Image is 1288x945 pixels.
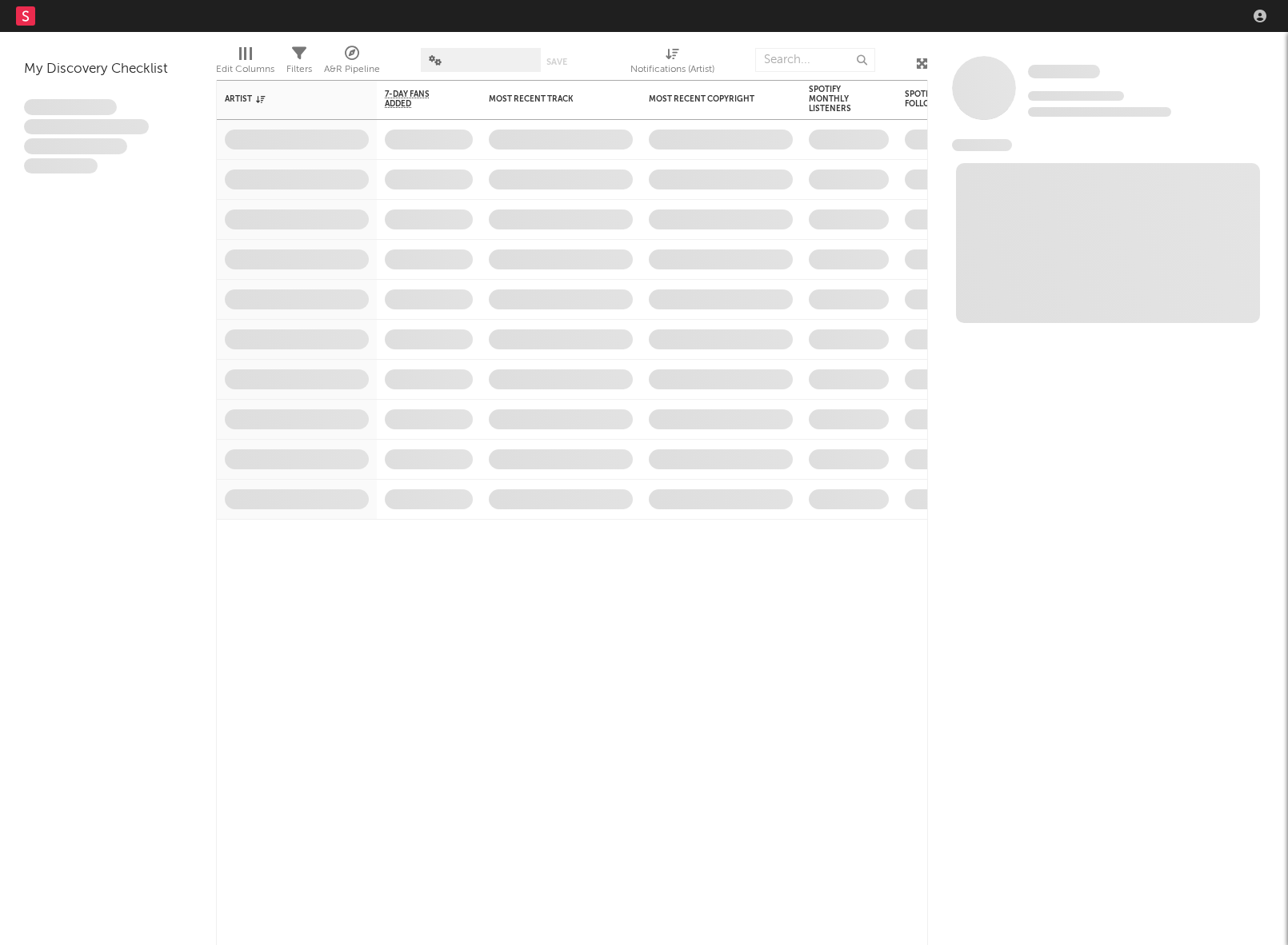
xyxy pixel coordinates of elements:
[1028,64,1100,80] a: Some Artist
[24,158,98,174] span: Aliquam viverra
[1028,65,1100,78] span: Some Artist
[649,94,769,104] div: Most Recent Copyright
[489,94,609,104] div: Most Recent Track
[1028,107,1171,117] span: 0 fans last week
[809,85,865,114] div: Spotify Monthly Listeners
[630,60,714,79] div: Notifications (Artist)
[385,90,449,109] span: 7-Day Fans Added
[216,60,274,79] div: Edit Columns
[324,40,380,86] div: A&R Pipeline
[216,40,274,86] div: Edit Columns
[546,58,567,66] button: Save
[324,60,380,79] div: A&R Pipeline
[755,48,875,72] input: Search...
[24,99,117,115] span: Lorem ipsum dolor
[24,60,192,79] div: My Discovery Checklist
[24,138,127,154] span: Praesent ac interdum
[286,60,312,79] div: Filters
[1028,91,1124,101] span: Tracking Since: [DATE]
[630,40,714,86] div: Notifications (Artist)
[905,90,961,109] div: Spotify Followers
[286,40,312,86] div: Filters
[952,139,1012,151] span: News Feed
[225,94,345,104] div: Artist
[24,119,149,135] span: Integer aliquet in purus et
